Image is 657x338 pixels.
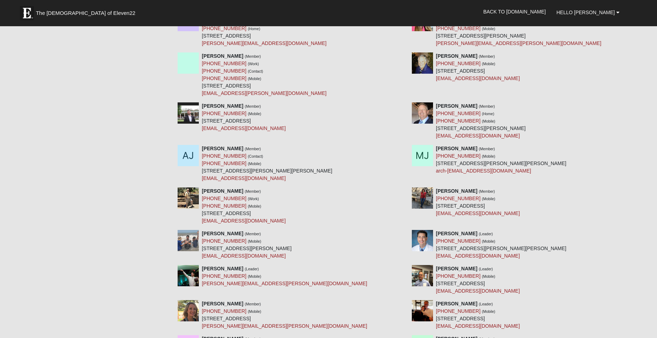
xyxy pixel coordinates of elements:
[436,111,480,116] a: [PHONE_NUMBER]
[436,265,520,295] div: [STREET_ADDRESS]
[245,302,261,306] small: (Member)
[479,232,493,236] small: (Leader)
[202,231,243,236] strong: [PERSON_NAME]
[436,238,480,244] a: [PHONE_NUMBER]
[436,230,566,260] div: [STREET_ADDRESS][PERSON_NAME][PERSON_NAME]
[248,197,259,201] small: (Work)
[436,61,480,66] a: [PHONE_NUMBER]
[482,112,494,116] small: (Home)
[248,62,259,66] small: (Work)
[482,62,495,66] small: (Mobile)
[202,111,246,116] a: [PHONE_NUMBER]
[479,189,495,193] small: (Member)
[436,301,477,306] strong: [PERSON_NAME]
[202,125,286,131] a: [EMAIL_ADDRESS][DOMAIN_NAME]
[436,288,520,294] a: [EMAIL_ADDRESS][DOMAIN_NAME]
[202,102,286,132] div: [STREET_ADDRESS]
[248,204,261,208] small: (Mobile)
[436,52,520,82] div: [STREET_ADDRESS]
[245,54,261,58] small: (Member)
[436,75,520,81] a: [EMAIL_ADDRESS][DOMAIN_NAME]
[436,187,520,217] div: [STREET_ADDRESS]
[436,273,480,279] a: [PHONE_NUMBER]
[436,146,477,151] strong: [PERSON_NAME]
[248,77,261,81] small: (Mobile)
[436,196,480,201] a: [PHONE_NUMBER]
[248,154,263,158] small: (Contact)
[436,266,477,271] strong: [PERSON_NAME]
[479,302,493,306] small: (Leader)
[479,267,493,271] small: (Leader)
[436,40,601,46] a: [PERSON_NAME][EMAIL_ADDRESS][PERSON_NAME][DOMAIN_NAME]
[202,300,367,330] div: [STREET_ADDRESS]
[436,102,526,140] div: [STREET_ADDRESS][PERSON_NAME]
[202,75,246,81] a: [PHONE_NUMBER]
[202,10,326,47] div: [STREET_ADDRESS]
[436,53,477,59] strong: [PERSON_NAME]
[482,274,495,278] small: (Mobile)
[482,309,495,314] small: (Mobile)
[245,267,259,271] small: (Leader)
[482,119,495,123] small: (Mobile)
[245,232,261,236] small: (Member)
[436,323,520,329] a: [EMAIL_ADDRESS][DOMAIN_NAME]
[248,162,261,166] small: (Mobile)
[479,54,495,58] small: (Member)
[478,3,551,21] a: Back to [DOMAIN_NAME]
[202,323,367,329] a: [PERSON_NAME][EMAIL_ADDRESS][PERSON_NAME][DOMAIN_NAME]
[202,238,246,244] a: [PHONE_NUMBER]
[202,103,243,109] strong: [PERSON_NAME]
[479,104,495,108] small: (Member)
[202,146,243,151] strong: [PERSON_NAME]
[479,147,495,151] small: (Member)
[482,239,495,243] small: (Mobile)
[202,230,292,260] div: [STREET_ADDRESS][PERSON_NAME]
[202,308,246,314] a: [PHONE_NUMBER]
[436,210,520,216] a: [EMAIL_ADDRESS][DOMAIN_NAME]
[36,10,135,17] span: The [DEMOGRAPHIC_DATA] of Eleven22
[551,4,625,21] a: Hello [PERSON_NAME]
[482,27,495,31] small: (Mobile)
[202,203,246,209] a: [PHONE_NUMBER]
[436,231,477,236] strong: [PERSON_NAME]
[482,154,495,158] small: (Mobile)
[202,273,246,279] a: [PHONE_NUMBER]
[202,188,243,194] strong: [PERSON_NAME]
[202,61,246,66] a: [PHONE_NUMBER]
[20,6,34,20] img: Eleven22 logo
[202,253,286,259] a: [EMAIL_ADDRESS][DOMAIN_NAME]
[436,168,531,174] a: arch-[EMAIL_ADDRESS][DOMAIN_NAME]
[436,145,566,175] div: [STREET_ADDRESS][PERSON_NAME][PERSON_NAME]
[436,118,480,124] a: [PHONE_NUMBER]
[436,103,477,109] strong: [PERSON_NAME]
[436,308,480,314] a: [PHONE_NUMBER]
[16,2,158,20] a: The [DEMOGRAPHIC_DATA] of Eleven22
[248,309,261,314] small: (Mobile)
[436,253,520,259] a: [EMAIL_ADDRESS][DOMAIN_NAME]
[202,218,286,224] a: [EMAIL_ADDRESS][DOMAIN_NAME]
[436,153,480,159] a: [PHONE_NUMBER]
[245,189,261,193] small: (Member)
[436,133,520,139] a: [EMAIL_ADDRESS][DOMAIN_NAME]
[202,90,326,96] a: [EMAIL_ADDRESS][PERSON_NAME][DOMAIN_NAME]
[248,27,260,31] small: (Home)
[202,68,246,74] a: [PHONE_NUMBER]
[557,10,615,15] span: Hello [PERSON_NAME]
[482,197,495,201] small: (Mobile)
[202,187,286,225] div: [STREET_ADDRESS]
[436,10,601,47] div: [STREET_ADDRESS][PERSON_NAME]
[202,281,367,286] a: [PERSON_NAME][EMAIL_ADDRESS][PERSON_NAME][DOMAIN_NAME]
[202,160,246,166] a: [PHONE_NUMBER]
[202,301,243,306] strong: [PERSON_NAME]
[436,26,480,31] a: [PHONE_NUMBER]
[202,26,246,31] a: [PHONE_NUMBER]
[202,266,243,271] strong: [PERSON_NAME]
[248,112,261,116] small: (Mobile)
[248,69,263,73] small: (Contact)
[202,52,326,97] div: [STREET_ADDRESS]
[202,196,246,201] a: [PHONE_NUMBER]
[202,153,246,159] a: [PHONE_NUMBER]
[202,40,326,46] a: [PERSON_NAME][EMAIL_ADDRESS][DOMAIN_NAME]
[436,188,477,194] strong: [PERSON_NAME]
[202,175,286,181] a: [EMAIL_ADDRESS][DOMAIN_NAME]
